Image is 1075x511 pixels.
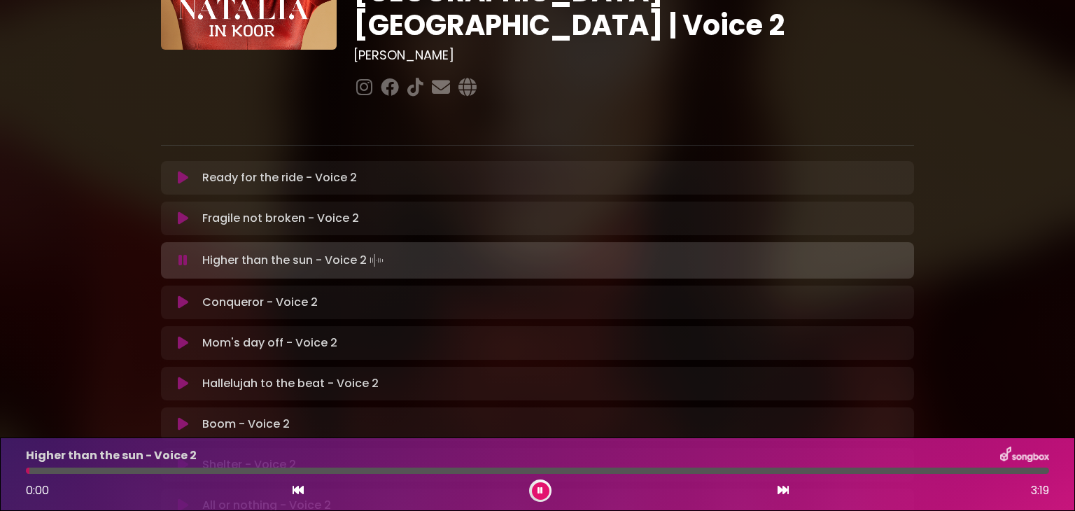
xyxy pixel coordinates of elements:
[202,375,379,392] p: Hallelujah to the beat - Voice 2
[202,335,337,351] p: Mom's day off - Voice 2
[202,169,357,186] p: Ready for the ride - Voice 2
[367,251,386,270] img: waveform4.gif
[353,48,914,63] h3: [PERSON_NAME]
[26,447,197,464] p: Higher than the sun - Voice 2
[1031,482,1049,499] span: 3:19
[1000,447,1049,465] img: songbox-logo-white.png
[202,294,318,311] p: Conqueror - Voice 2
[202,416,290,433] p: Boom - Voice 2
[202,210,359,227] p: Fragile not broken - Voice 2
[202,251,386,270] p: Higher than the sun - Voice 2
[26,482,49,498] span: 0:00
